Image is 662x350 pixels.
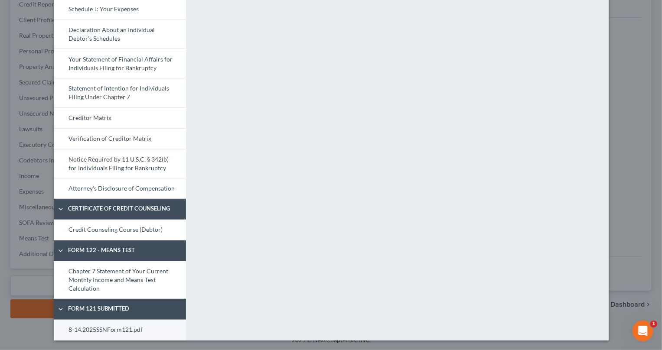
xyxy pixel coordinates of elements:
span: Form 121 Submitted [64,305,186,313]
a: Certificate of Credit Counseling [54,199,186,220]
span: 1 [650,321,657,327]
a: Form 122 - Means Test [54,240,186,261]
a: Declaration About an Individual Debtor's Schedules [54,19,186,49]
a: Your Statement of Financial Affairs for Individuals Filing for Bankruptcy [54,49,186,78]
a: Chapter 7 Statement of Your Current Monthly Income and Means-Test Calculation [54,261,186,299]
a: Attorney's Disclosure of Compensation [54,178,186,199]
a: Statement of Intention for Individuals Filing Under Chapter 7 [54,78,186,107]
a: Form 121 Submitted [54,299,186,320]
a: Notice Required by 11 U.S.C. § 342(b) for Individuals Filing for Bankruptcy [54,149,186,178]
span: Form 122 - Means Test [64,246,186,255]
iframe: Intercom live chat [633,321,653,341]
span: Certificate of Credit Counseling [64,204,186,213]
a: Credit Counseling Course (Debtor) [54,220,186,240]
a: Verification of Creditor Matrix [54,128,186,149]
a: 8-14.2025SSNForm121.pdf [54,320,186,340]
a: Creditor Matrix [54,107,186,128]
